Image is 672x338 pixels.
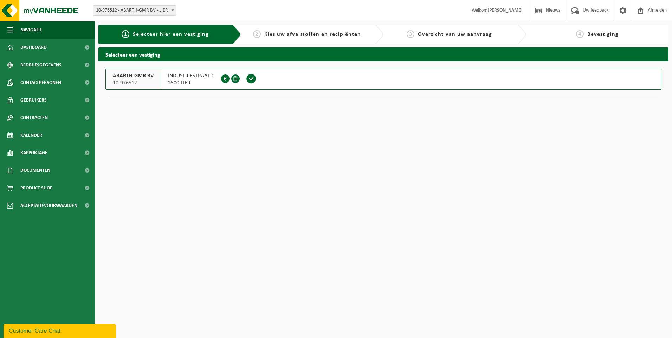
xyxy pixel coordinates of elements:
span: Bevestiging [587,32,619,37]
span: Overzicht van uw aanvraag [418,32,492,37]
span: Dashboard [20,39,47,56]
span: Product Shop [20,179,52,197]
span: INDUSTRIESTRAAT 1 [168,72,214,79]
span: Bedrijfsgegevens [20,56,62,74]
span: Selecteer hier een vestiging [133,32,209,37]
span: Navigatie [20,21,42,39]
strong: [PERSON_NAME] [487,8,523,13]
button: ABARTH-GMR BV 10-976512 INDUSTRIESTRAAT 12500 LIER [105,69,661,90]
span: ABARTH-GMR BV [113,72,154,79]
span: Documenten [20,162,50,179]
span: Kalender [20,126,42,144]
iframe: chat widget [4,323,117,338]
span: Contracten [20,109,48,126]
span: 10-976512 - ABARTH-GMR BV - LIER [93,6,176,15]
span: Contactpersonen [20,74,61,91]
span: 3 [407,30,414,38]
span: 2 [253,30,261,38]
span: 4 [576,30,584,38]
span: 1 [122,30,129,38]
span: 2500 LIER [168,79,214,86]
span: Kies uw afvalstoffen en recipiënten [264,32,361,37]
span: 10-976512 - ABARTH-GMR BV - LIER [93,5,176,16]
span: Rapportage [20,144,47,162]
span: Acceptatievoorwaarden [20,197,77,214]
span: 10-976512 [113,79,154,86]
span: Gebruikers [20,91,47,109]
h2: Selecteer een vestiging [98,47,668,61]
